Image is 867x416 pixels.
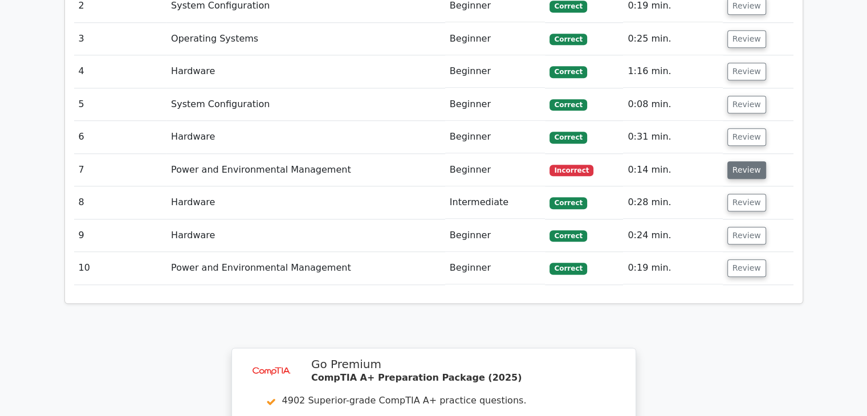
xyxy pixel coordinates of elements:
td: 0:25 min. [623,23,722,55]
td: 0:31 min. [623,121,722,153]
button: Review [727,194,766,211]
button: Review [727,128,766,146]
td: System Configuration [166,88,445,121]
button: Review [727,161,766,179]
td: Beginner [445,88,546,121]
td: Hardware [166,121,445,153]
td: 10 [74,252,167,284]
span: Incorrect [549,165,593,176]
span: Correct [549,34,587,45]
td: Hardware [166,186,445,219]
td: Beginner [445,219,546,252]
td: Beginner [445,23,546,55]
span: Correct [549,1,587,12]
td: Hardware [166,219,445,252]
button: Review [727,30,766,48]
button: Review [727,227,766,244]
span: Correct [549,263,587,274]
span: Correct [549,66,587,78]
td: 0:24 min. [623,219,722,252]
button: Review [727,63,766,80]
td: 7 [74,154,167,186]
td: 0:14 min. [623,154,722,186]
td: 0:08 min. [623,88,722,121]
td: 9 [74,219,167,252]
td: 1:16 min. [623,55,722,88]
td: Operating Systems [166,23,445,55]
td: 0:19 min. [623,252,722,284]
td: Beginner [445,55,546,88]
td: Power and Environmental Management [166,252,445,284]
td: Intermediate [445,186,546,219]
span: Correct [549,132,587,143]
span: Correct [549,230,587,242]
button: Review [727,259,766,277]
span: Correct [549,99,587,111]
span: Correct [549,197,587,209]
button: Review [727,96,766,113]
td: Beginner [445,121,546,153]
td: Hardware [166,55,445,88]
td: 0:28 min. [623,186,722,219]
td: 8 [74,186,167,219]
td: Power and Environmental Management [166,154,445,186]
td: 3 [74,23,167,55]
td: 5 [74,88,167,121]
td: 6 [74,121,167,153]
td: Beginner [445,252,546,284]
td: 4 [74,55,167,88]
td: Beginner [445,154,546,186]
